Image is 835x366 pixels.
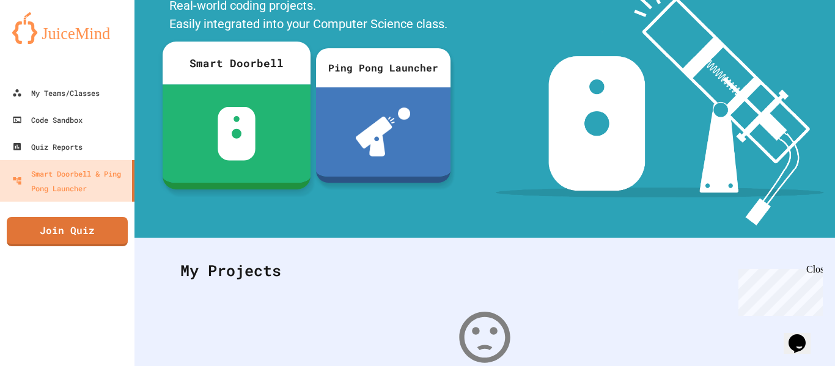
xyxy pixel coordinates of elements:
[217,107,256,161] img: sdb-white.svg
[168,247,801,295] div: My Projects
[163,42,311,84] div: Smart Doorbell
[356,108,410,156] img: ppl-with-ball.png
[784,317,823,354] iframe: chat widget
[12,12,122,44] img: logo-orange.svg
[12,166,127,196] div: Smart Doorbell & Ping Pong Launcher
[316,48,451,87] div: Ping Pong Launcher
[5,5,84,78] div: Chat with us now!Close
[12,112,83,127] div: Code Sandbox
[7,217,128,246] a: Join Quiz
[12,139,83,154] div: Quiz Reports
[12,86,100,100] div: My Teams/Classes
[734,264,823,316] iframe: chat widget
